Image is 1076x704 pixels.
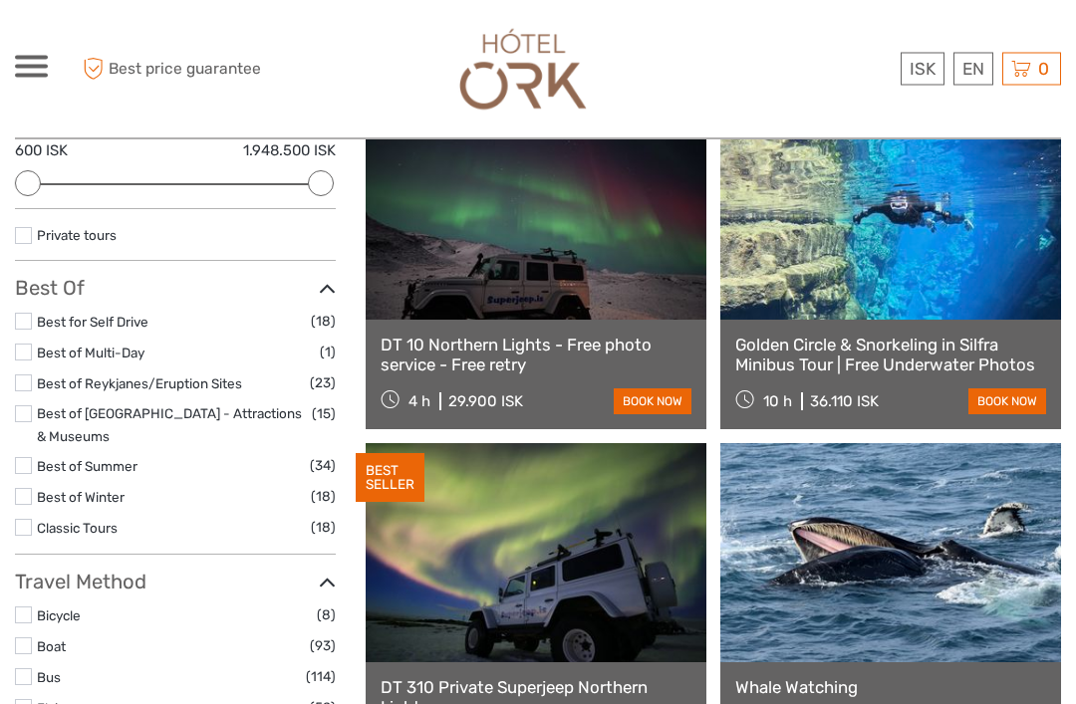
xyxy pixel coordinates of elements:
[317,604,336,627] span: (8)
[311,517,336,540] span: (18)
[37,608,81,624] a: Bicycle
[448,393,523,411] div: 29.900 ISK
[735,336,1046,376] a: Golden Circle & Snorkeling in Silfra Minibus Tour | Free Underwater Photos
[37,346,144,361] a: Best of Multi-Day
[37,459,137,475] a: Best of Summer
[15,141,68,162] label: 600 ISK
[735,678,1046,698] a: Whale Watching
[763,393,792,411] span: 10 h
[37,406,302,445] a: Best of [GEOGRAPHIC_DATA] - Attractions & Museums
[381,336,691,376] a: DT 10 Northern Lights - Free photo service - Free retry
[37,228,117,244] a: Private tours
[37,376,242,392] a: Best of Reykjanes/Eruption Sites
[1035,59,1052,79] span: 0
[311,486,336,509] span: (18)
[37,639,66,655] a: Boat
[28,35,225,51] p: We're away right now. Please check back later!
[356,454,424,504] div: BEST SELLER
[310,372,336,395] span: (23)
[810,393,879,411] div: 36.110 ISK
[78,53,277,86] span: Best price guarantee
[614,389,691,415] a: book now
[37,521,118,537] a: Classic Tours
[953,53,993,86] div: EN
[229,31,253,55] button: Open LiveChat chat widget
[15,277,336,301] h3: Best Of
[310,455,336,478] span: (34)
[450,20,596,118] img: Our services
[910,59,936,79] span: ISK
[306,666,336,689] span: (114)
[311,311,336,334] span: (18)
[37,670,61,686] a: Bus
[968,389,1046,415] a: book now
[320,342,336,364] span: (1)
[310,635,336,658] span: (93)
[37,490,125,506] a: Best of Winter
[408,393,430,411] span: 4 h
[15,571,336,594] h3: Travel Method
[312,403,336,426] span: (15)
[37,315,148,331] a: Best for Self Drive
[243,141,336,162] label: 1.948.500 ISK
